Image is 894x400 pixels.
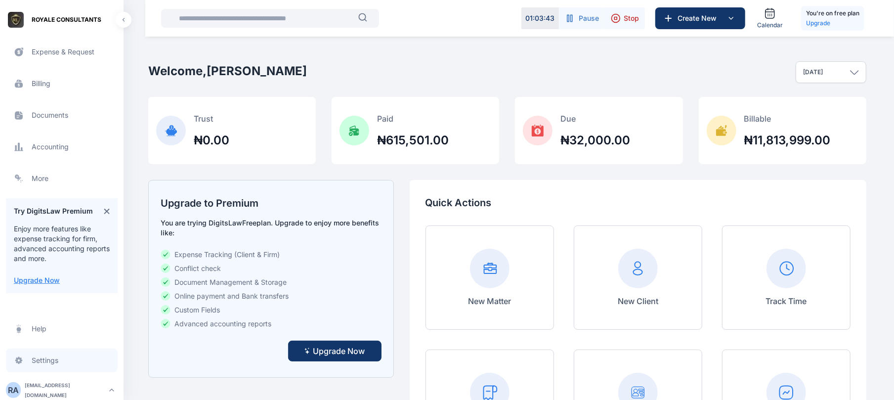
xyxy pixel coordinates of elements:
button: RA[EMAIL_ADDRESS][DOMAIN_NAME] [6,380,118,400]
button: Create New [655,7,745,29]
a: settings [6,349,118,372]
span: Advanced accounting reports [174,319,271,329]
span: Document Management & Storage [174,277,287,287]
p: Enjoy more features like expense tracking for firm, advanced accounting reports and more. [14,224,110,264]
a: billing [6,72,118,95]
button: Upgrade Now [14,275,60,285]
p: Track Time [766,295,807,307]
a: Calendar [753,3,787,33]
a: more [6,167,118,190]
h2: ₦0.00 [194,133,229,148]
button: RA [6,382,21,398]
span: Custom Fields [174,305,220,315]
span: ROYALE CONSULTANTS [32,15,101,25]
p: Due [560,113,630,125]
span: Pause [579,13,599,23]
span: Calendar [757,21,783,29]
p: Paid [377,113,449,125]
h2: ₦32,000.00 [560,133,630,148]
button: Pause [559,7,605,29]
p: Quick Actions [426,196,851,210]
p: 01 : 03 : 43 [526,13,555,23]
span: Stop [624,13,639,23]
h2: ₦11,813,999.00 [744,133,831,148]
div: [EMAIL_ADDRESS][DOMAIN_NAME] [25,380,106,400]
span: Expense Tracking (Client & Firm) [174,250,280,260]
p: You are trying DigitsLaw Free plan. Upgrade to enjoy more benefits like: [161,218,382,238]
span: Upgrade Now [313,345,365,357]
a: Upgrade [806,18,859,28]
a: accounting [6,135,118,159]
p: New Client [618,295,658,307]
a: Upgrade Now [14,276,60,284]
a: documents [6,103,118,127]
div: R A [6,384,21,396]
h2: Welcome, [PERSON_NAME] [148,63,307,79]
a: expense & request [6,40,118,64]
p: [DATE] [803,68,823,76]
h5: You're on free plan [806,8,859,18]
h2: Upgrade to Premium [161,196,382,210]
p: Billable [744,113,831,125]
span: Create New [674,13,725,23]
span: Online payment and Bank transfers [174,291,289,301]
p: Trust [194,113,229,125]
h2: ₦615,501.00 [377,133,449,148]
h4: Try DigitsLaw Premium [14,206,93,216]
button: Stop [605,7,645,29]
a: help [6,317,118,341]
span: Conflict check [174,264,221,273]
p: New Matter [468,295,511,307]
button: Upgrade Now [288,341,382,361]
